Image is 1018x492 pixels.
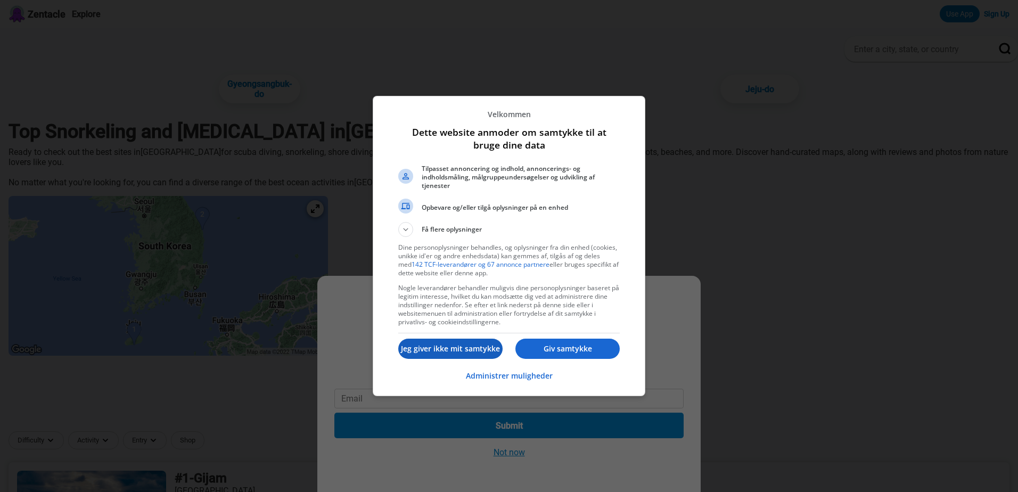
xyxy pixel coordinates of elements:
button: Få flere oplysninger [398,222,620,237]
span: Få flere oplysninger [422,225,482,237]
p: Jeg giver ikke mit samtykke [398,343,503,354]
h1: Dette website anmoder om samtykke til at bruge dine data [398,126,620,151]
button: Jeg giver ikke mit samtykke [398,339,503,359]
p: Velkommen [398,109,620,119]
a: 142 TCF-leverandører og 67 annonce partnere [412,260,549,269]
span: Opbevare og/eller tilgå oplysninger på en enhed [422,203,620,212]
button: Giv samtykke [515,339,620,359]
span: Tilpasset annoncering og indhold, annoncerings- og indholdsmåling, målgruppeundersøgelser og udvi... [422,165,620,190]
button: Administrer muligheder [466,365,553,388]
p: Dine personoplysninger behandles, og oplysninger fra din enhed (cookies, unikke id'er og andre en... [398,243,620,277]
div: Dette website anmoder om samtykke til at bruge dine data [373,96,645,396]
p: Administrer muligheder [466,371,553,381]
p: Nogle leverandører behandler muligvis dine personoplysninger baseret på legitim interesse, hvilke... [398,284,620,326]
p: Giv samtykke [515,343,620,354]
